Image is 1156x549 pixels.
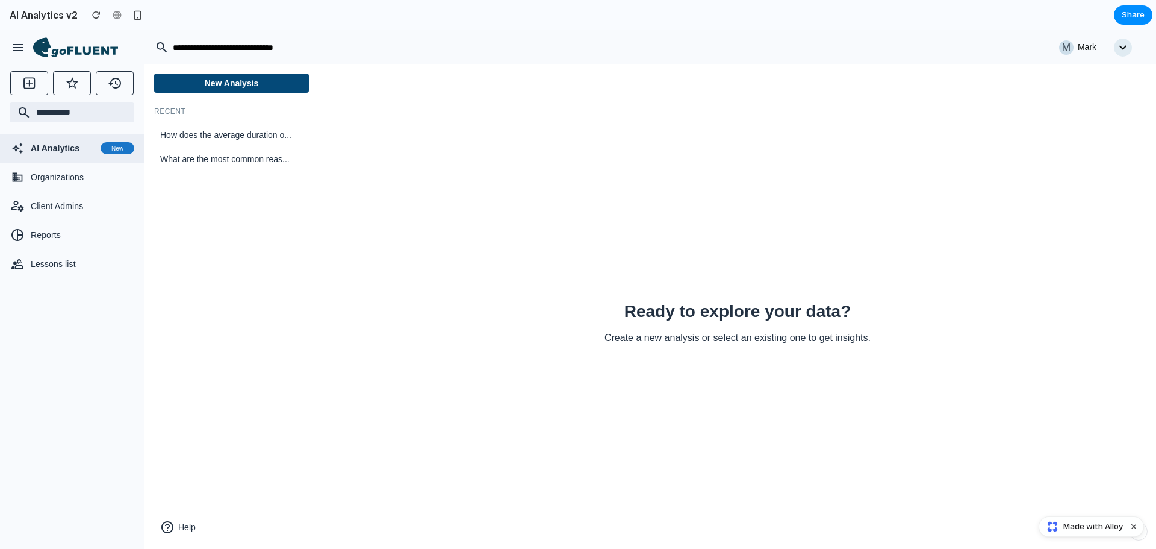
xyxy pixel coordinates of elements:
[1063,521,1123,533] span: Made with Alloy
[5,8,78,22] h2: AI Analytics v2
[1039,521,1124,533] a: Made with Alloy
[1122,9,1145,21] span: Share
[1126,519,1141,534] button: Dismiss watermark
[1114,5,1152,25] button: Share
